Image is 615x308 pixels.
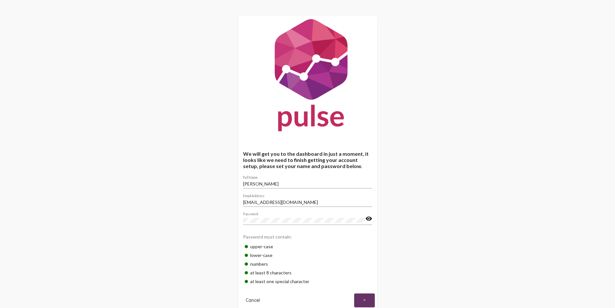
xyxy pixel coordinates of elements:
button: Cancel [241,293,265,307]
div: numbers [243,260,372,268]
div: Password must contain: [243,231,372,242]
mat-icon: visibility [365,215,372,223]
img: Pulse For Good Logo [238,16,377,138]
div: lower-case [243,251,372,260]
h4: We will get you to the dashboard in just a moment, it looks like we need to finish getting your a... [243,151,372,169]
div: upper-case [243,242,372,251]
span: Cancel [246,297,260,303]
div: at least 8 characters [243,268,372,277]
div: at least one special character [243,277,372,286]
